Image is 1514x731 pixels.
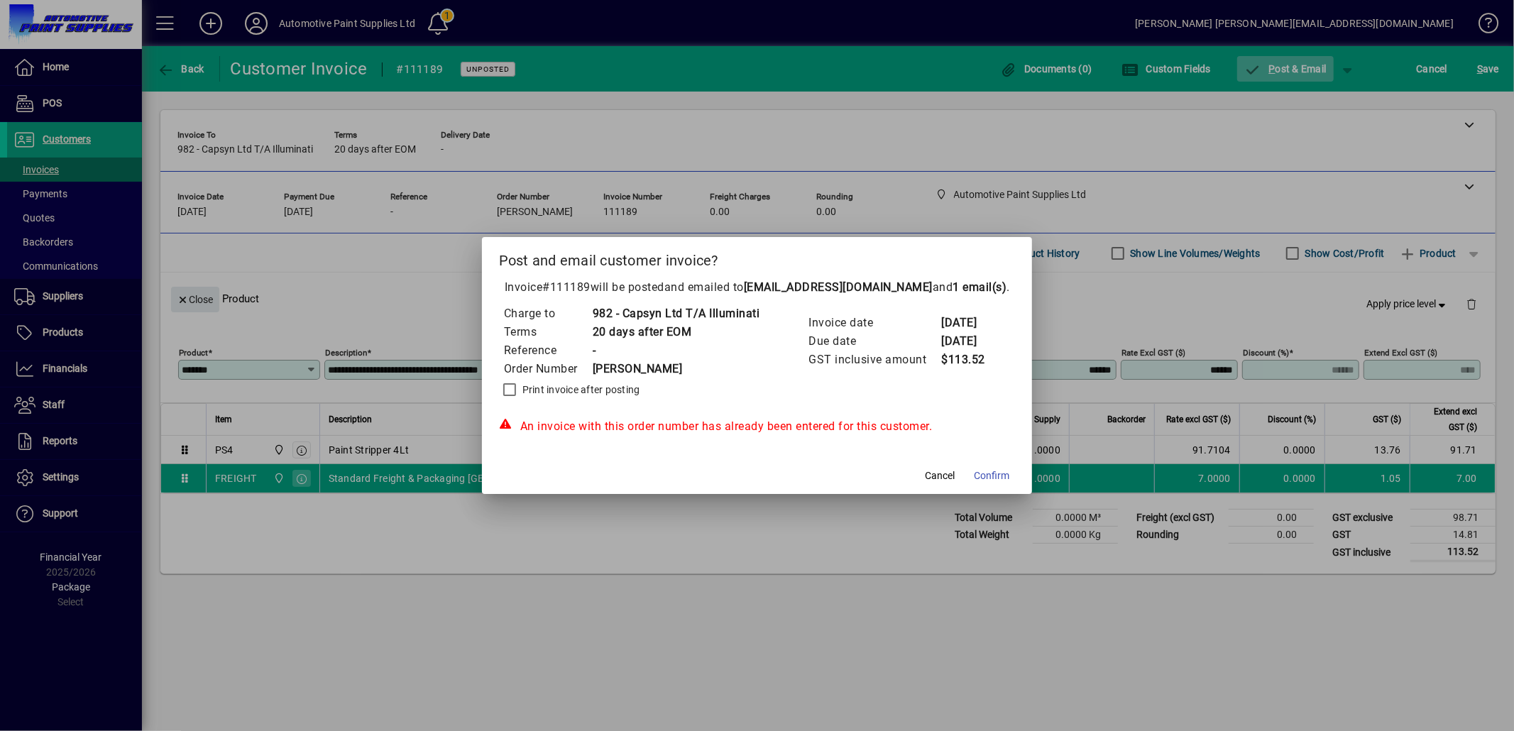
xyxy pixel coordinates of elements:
td: Reference [503,341,592,360]
b: [EMAIL_ADDRESS][DOMAIN_NAME] [744,280,933,294]
p: Invoice will be posted . [499,279,1016,296]
span: Confirm [974,468,1009,483]
span: and emailed to [664,280,1007,294]
td: Due date [808,332,940,351]
button: Confirm [968,463,1015,488]
td: [PERSON_NAME] [592,360,760,378]
b: 1 email(s) [953,280,1006,294]
td: GST inclusive amount [808,351,940,369]
td: Order Number [503,360,592,378]
td: [DATE] [940,314,997,332]
td: Terms [503,323,592,341]
td: Charge to [503,304,592,323]
td: 982 - Capsyn Ltd T/A Illuminati [592,304,760,323]
label: Print invoice after posting [520,383,640,397]
button: Cancel [917,463,962,488]
span: #111189 [542,280,591,294]
td: Invoice date [808,314,940,332]
h2: Post and email customer invoice? [482,237,1033,278]
td: [DATE] [940,332,997,351]
div: An invoice with this order number has already been entered for this customer. [499,418,1016,435]
span: Cancel [925,468,955,483]
td: $113.52 [940,351,997,369]
td: 20 days after EOM [592,323,760,341]
span: and [933,280,1007,294]
td: - [592,341,760,360]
